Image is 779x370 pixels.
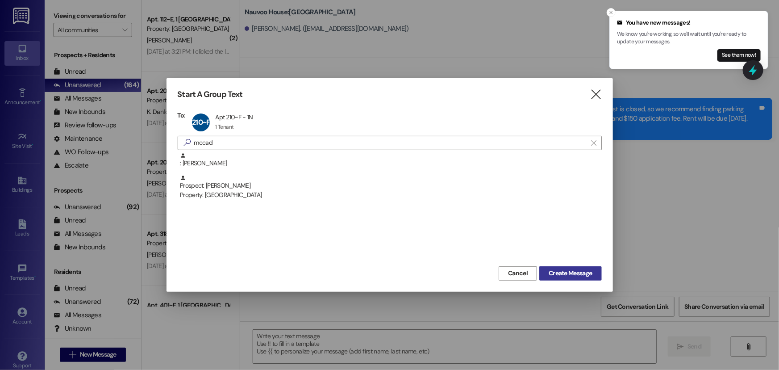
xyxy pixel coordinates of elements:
[180,152,602,168] div: : [PERSON_NAME]
[590,90,602,99] i: 
[178,111,186,119] h3: To:
[539,266,601,281] button: Create Message
[178,175,602,197] div: Prospect: [PERSON_NAME]Property: [GEOGRAPHIC_DATA]
[215,113,253,121] div: Apt 210~F - 1N
[178,152,602,175] div: : [PERSON_NAME]
[499,266,537,281] button: Cancel
[592,139,596,147] i: 
[717,49,761,62] button: See them now!
[587,136,601,150] button: Clear text
[178,89,243,100] h3: Start A Group Text
[180,138,194,147] i: 
[194,137,587,149] input: Search for any contact or apartment
[180,190,602,200] div: Property: [GEOGRAPHIC_DATA]
[617,18,761,27] div: You have new messages!
[192,118,210,127] span: 210~F
[215,123,233,130] div: 1 Tenant
[607,8,616,17] button: Close toast
[180,175,602,200] div: Prospect: [PERSON_NAME]
[617,30,761,46] p: We know you're working, so we'll wait until you're ready to update your messages.
[549,269,592,278] span: Create Message
[508,269,528,278] span: Cancel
